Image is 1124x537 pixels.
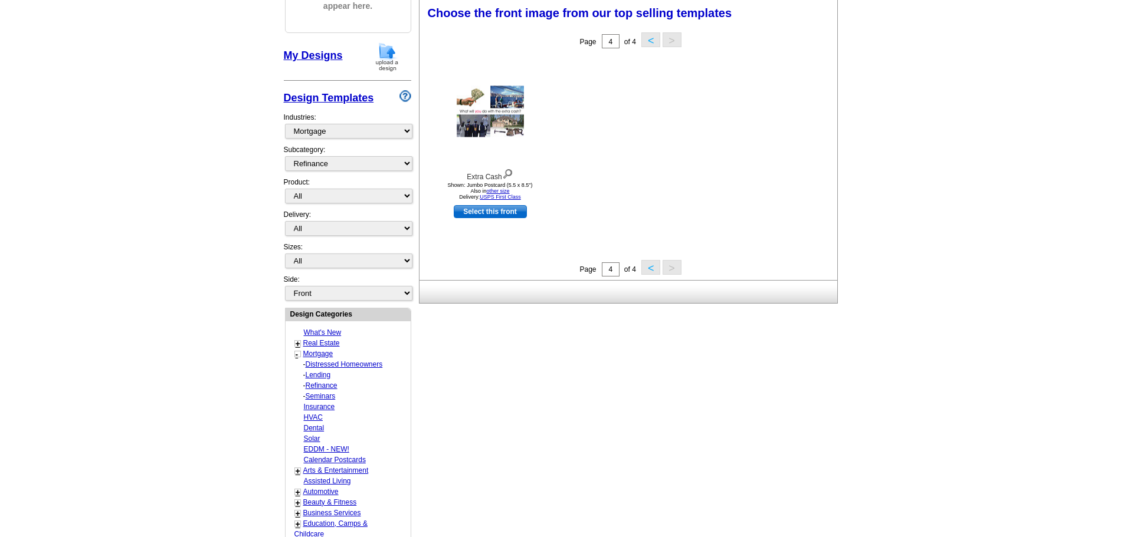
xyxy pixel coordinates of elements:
span: Also in [470,188,509,194]
a: Refinance [306,381,337,390]
div: Sizes: [284,242,411,274]
a: Business Services [303,509,361,517]
a: My Designs [284,50,343,61]
div: Side: [284,274,411,302]
a: + [296,339,300,348]
button: > [663,32,681,47]
div: Product: [284,177,411,209]
a: Insurance [304,403,335,411]
div: - [294,370,409,380]
div: Delivery: [284,209,411,242]
a: What's New [304,328,342,337]
a: Real Estate [303,339,340,347]
span: of 4 [624,38,636,46]
button: < [641,32,660,47]
img: design-wizard-help-icon.png [399,90,411,102]
button: < [641,260,660,275]
a: EDDM - NEW! [304,445,349,453]
a: Automotive [303,487,339,496]
a: HVAC [304,413,323,421]
a: Seminars [306,392,336,400]
div: - [294,359,409,370]
a: Distressed Homeowners [306,360,383,368]
span: Choose the front image from our top selling templates [428,6,732,19]
div: - [294,380,409,391]
a: other size [486,188,509,194]
div: - [294,391,409,401]
div: Subcategory: [284,144,411,177]
a: Arts & Entertainment [303,466,369,475]
div: Shown: Jumbo Postcard (5.5 x 8.5") Delivery: [425,182,555,200]
img: view design details [502,166,513,179]
a: - [296,350,299,359]
div: Design Categories [286,308,411,319]
a: + [296,519,300,529]
a: Lending [306,371,331,379]
img: Extra Cash [457,86,524,137]
img: upload-design [372,42,402,72]
a: Calendar Postcards [304,456,366,464]
div: Industries: [284,106,411,144]
a: Beauty & Fitness [303,498,357,506]
a: use this design [454,205,527,218]
div: Extra Cash [425,166,555,182]
iframe: LiveChat chat widget [888,263,1124,537]
a: + [296,487,300,497]
span: of 4 [624,265,636,274]
a: Dental [304,424,325,432]
a: Mortgage [303,350,333,358]
a: Solar [304,434,320,443]
a: + [296,466,300,476]
a: USPS First Class [480,194,521,200]
a: + [296,498,300,508]
a: Design Templates [284,92,374,104]
a: Assisted Living [304,477,351,485]
button: > [663,260,681,275]
span: Page [579,38,596,46]
span: Page [579,265,596,274]
a: + [296,509,300,518]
